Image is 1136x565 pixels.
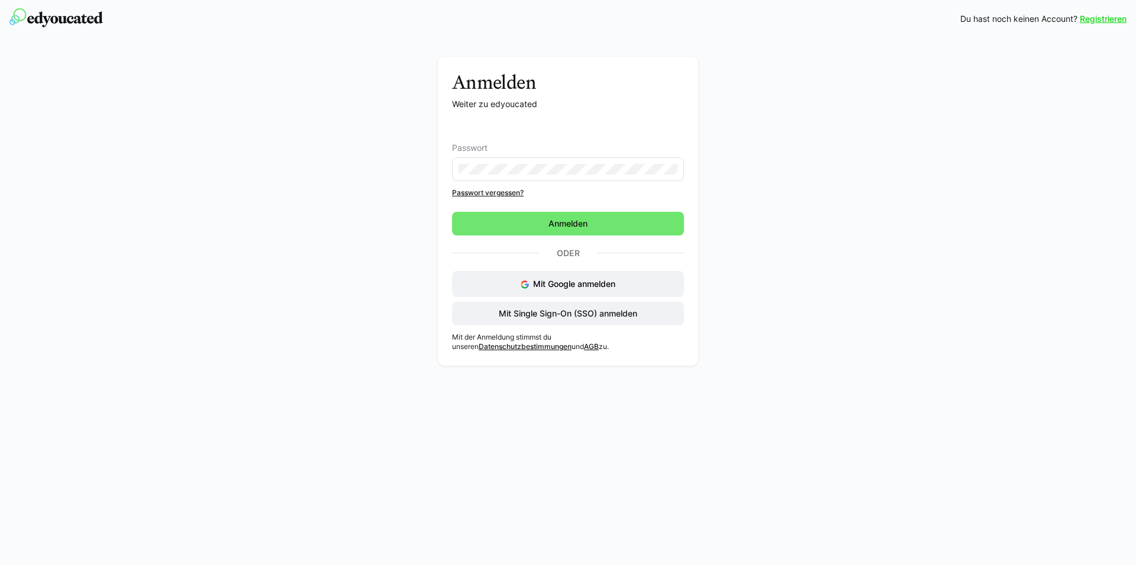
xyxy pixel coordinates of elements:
[497,308,639,319] span: Mit Single Sign-On (SSO) anmelden
[452,302,684,325] button: Mit Single Sign-On (SSO) anmelden
[452,98,684,110] p: Weiter zu edyoucated
[452,188,684,198] a: Passwort vergessen?
[452,143,488,153] span: Passwort
[533,279,615,289] span: Mit Google anmelden
[1080,13,1127,25] a: Registrieren
[479,342,572,351] a: Datenschutzbestimmungen
[452,271,684,297] button: Mit Google anmelden
[452,212,684,235] button: Anmelden
[539,245,597,261] p: Oder
[960,13,1077,25] span: Du hast noch keinen Account?
[452,332,684,351] p: Mit der Anmeldung stimmst du unseren und zu.
[584,342,599,351] a: AGB
[547,218,589,230] span: Anmelden
[452,71,684,93] h3: Anmelden
[9,8,103,27] img: edyoucated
